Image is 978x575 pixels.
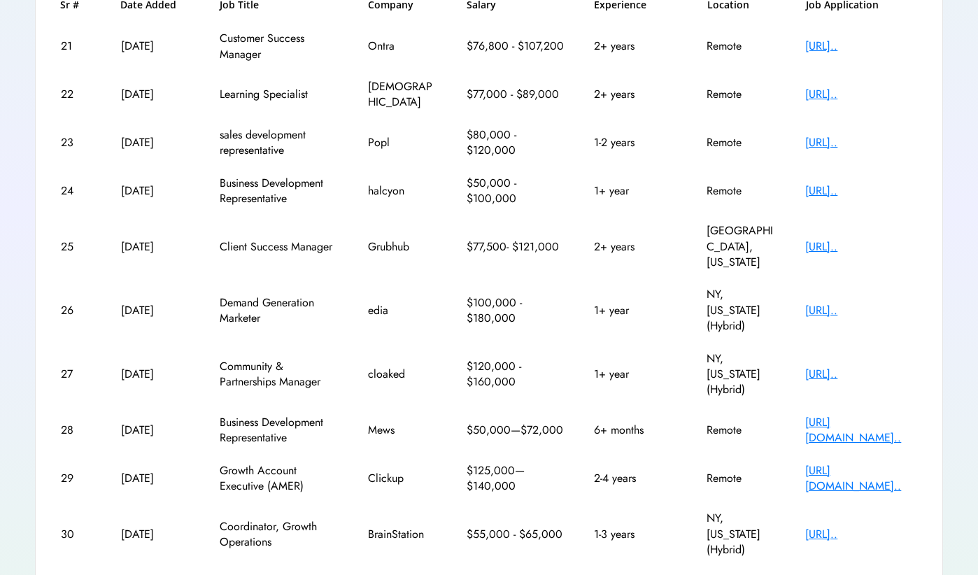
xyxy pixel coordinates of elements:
[594,367,678,382] div: 1+ year
[467,295,565,327] div: $100,000 - $180,000
[61,423,92,438] div: 28
[594,183,678,199] div: 1+ year
[121,135,191,150] div: [DATE]
[805,463,917,495] div: [URL][DOMAIN_NAME]..
[220,415,339,446] div: Business Development Representative
[707,471,777,486] div: Remote
[805,135,917,150] div: [URL]..
[121,471,191,486] div: [DATE]
[61,527,92,542] div: 30
[61,183,92,199] div: 24
[368,38,438,54] div: Ontra
[594,471,678,486] div: 2-4 years
[805,183,917,199] div: [URL]..
[805,38,917,54] div: [URL]..
[61,38,92,54] div: 21
[368,239,438,255] div: Grubhub
[368,79,438,111] div: [DEMOGRAPHIC_DATA]
[368,423,438,438] div: Mews
[121,38,191,54] div: [DATE]
[220,519,339,551] div: Coordinator, Growth Operations
[368,183,438,199] div: halcyon
[220,359,339,390] div: Community & Partnerships Manager
[467,239,565,255] div: $77,500- $121,000
[61,471,92,486] div: 29
[707,38,777,54] div: Remote
[594,38,678,54] div: 2+ years
[220,239,339,255] div: Client Success Manager
[467,38,565,54] div: $76,800 - $107,200
[707,287,777,334] div: NY, [US_STATE] (Hybrid)
[594,135,678,150] div: 1-2 years
[467,127,565,159] div: $80,000 - $120,000
[707,183,777,199] div: Remote
[805,415,917,446] div: [URL][DOMAIN_NAME]..
[368,471,438,486] div: Clickup
[220,31,339,62] div: Customer Success Manager
[805,303,917,318] div: [URL]..
[220,176,339,207] div: Business Development Representative
[805,527,917,542] div: [URL]..
[121,367,191,382] div: [DATE]
[707,511,777,558] div: NY, [US_STATE] (Hybrid)
[467,359,565,390] div: $120,000 - $160,000
[594,239,678,255] div: 2+ years
[121,423,191,438] div: [DATE]
[594,303,678,318] div: 1+ year
[594,87,678,102] div: 2+ years
[121,239,191,255] div: [DATE]
[467,176,565,207] div: $50,000 - $100,000
[61,135,92,150] div: 23
[594,527,678,542] div: 1-3 years
[805,239,917,255] div: [URL]..
[220,87,339,102] div: Learning Specialist
[707,223,777,270] div: [GEOGRAPHIC_DATA], [US_STATE]
[121,303,191,318] div: [DATE]
[805,367,917,382] div: [URL]..
[220,295,339,327] div: Demand Generation Marketer
[707,87,777,102] div: Remote
[467,87,565,102] div: $77,000 - $89,000
[121,183,191,199] div: [DATE]
[368,303,438,318] div: edia
[594,423,678,438] div: 6+ months
[805,87,917,102] div: [URL]..
[368,135,438,150] div: Popl
[61,87,92,102] div: 22
[61,239,92,255] div: 25
[61,367,92,382] div: 27
[467,463,565,495] div: $125,000—$140,000
[121,527,191,542] div: [DATE]
[707,423,777,438] div: Remote
[368,367,438,382] div: cloaked
[121,87,191,102] div: [DATE]
[467,527,565,542] div: $55,000 - $65,000
[220,463,339,495] div: Growth Account Executive (AMER)
[707,135,777,150] div: Remote
[368,527,438,542] div: BrainStation
[707,351,777,398] div: NY, [US_STATE] (Hybrid)
[220,127,339,159] div: sales development representative
[467,423,565,438] div: $50,000—$72,000
[61,303,92,318] div: 26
